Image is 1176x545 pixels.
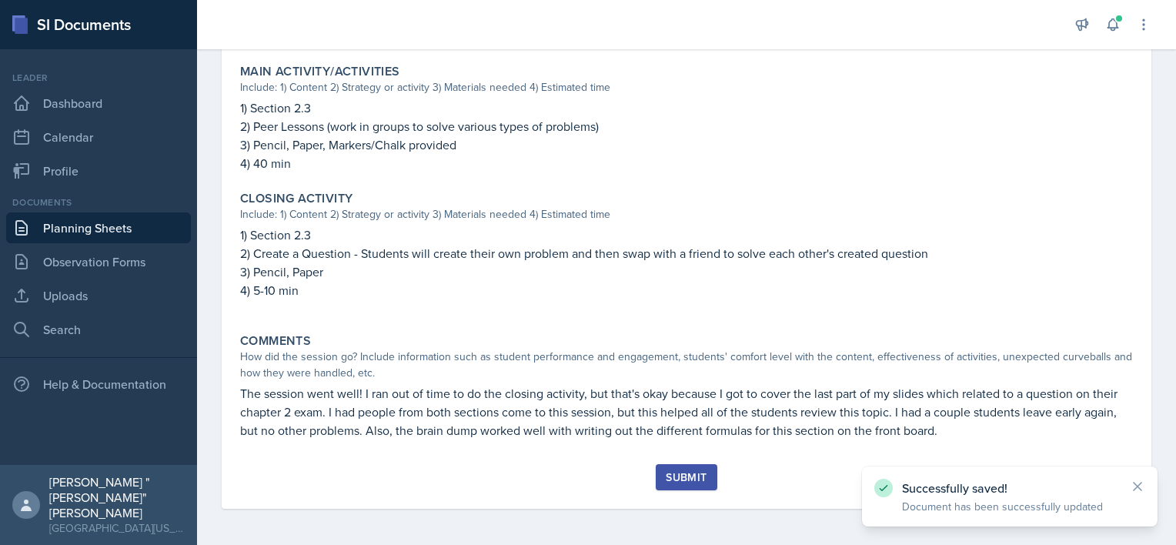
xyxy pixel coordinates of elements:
a: Planning Sheets [6,212,191,243]
div: How did the session go? Include information such as student performance and engagement, students'... [240,349,1133,381]
label: Comments [240,333,311,349]
p: 4) 5-10 min [240,281,1133,299]
p: 3) Pencil, Paper, Markers/Chalk provided [240,135,1133,154]
div: Include: 1) Content 2) Strategy or activity 3) Materials needed 4) Estimated time [240,79,1133,95]
a: Dashboard [6,88,191,119]
p: Successfully saved! [902,480,1118,496]
div: Include: 1) Content 2) Strategy or activity 3) Materials needed 4) Estimated time [240,206,1133,222]
div: Submit [666,471,707,483]
div: [PERSON_NAME] "[PERSON_NAME]" [PERSON_NAME] [49,474,185,520]
a: Calendar [6,122,191,152]
div: Documents [6,196,191,209]
label: Main Activity/Activities [240,64,400,79]
a: Search [6,314,191,345]
p: 3) Pencil, Paper [240,262,1133,281]
p: 2) Peer Lessons (work in groups to solve various types of problems) [240,117,1133,135]
label: Closing Activity [240,191,352,206]
div: Leader [6,71,191,85]
p: The session went well! I ran out of time to do the closing activity, but that's okay because I go... [240,384,1133,440]
p: 1) Section 2.3 [240,99,1133,117]
div: [GEOGRAPHIC_DATA][US_STATE] in [GEOGRAPHIC_DATA] [49,520,185,536]
p: 1) Section 2.3 [240,226,1133,244]
button: Submit [656,464,717,490]
p: 2) Create a Question - Students will create their own problem and then swap with a friend to solv... [240,244,1133,262]
a: Uploads [6,280,191,311]
p: 4) 40 min [240,154,1133,172]
p: Document has been successfully updated [902,499,1118,514]
a: Profile [6,155,191,186]
a: Observation Forms [6,246,191,277]
div: Help & Documentation [6,369,191,400]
